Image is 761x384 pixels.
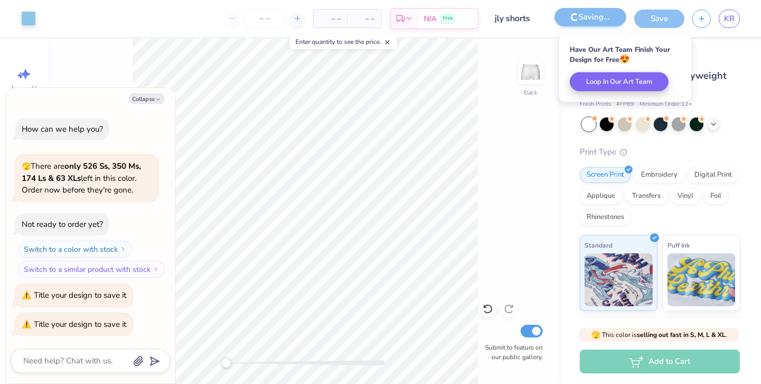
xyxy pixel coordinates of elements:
[580,167,631,183] div: Screen Print
[584,253,653,306] img: Standard
[424,13,437,24] span: N/A
[22,219,103,230] div: Not ready to order yet?
[12,85,36,93] span: Image AI
[667,253,736,306] img: Puff Ink
[584,240,612,251] span: Standard
[120,246,126,252] img: Switch to a color with stock
[18,261,165,278] button: Switch to a similar product with stock
[719,10,740,28] a: KR
[724,13,735,25] span: KR
[153,266,159,272] img: Switch to a similar product with stock
[580,188,622,204] div: Applique
[443,15,453,22] span: Free
[625,188,667,204] div: Transfers
[320,13,341,24] span: – –
[290,34,397,49] div: Enter quantity to see the price.
[18,241,132,258] button: Switch to a color with stock
[591,330,600,340] span: 🫣
[688,167,739,183] div: Digital Print
[520,61,541,83] img: Back
[22,124,103,134] div: How can we help you?
[221,358,231,368] div: Accessibility label
[580,209,631,225] div: Rhinestones
[22,161,141,184] strong: only 526 Ss, 350 Ms, 174 Ls & 63 XLs
[22,161,141,195] span: There are left in this color. Order now before they're gone.
[34,319,126,330] div: Title your design to save it
[671,188,700,204] div: Vinyl
[479,343,543,362] label: Submit to feature on our public gallery.
[22,161,31,171] span: 🫣
[591,330,727,340] span: This color is .
[34,290,126,300] div: Title your design to save it
[244,9,285,28] input: – –
[487,8,539,29] input: Untitled Design
[667,240,690,251] span: Puff Ink
[570,72,669,92] button: Loop In Our Art Team
[524,88,537,97] div: Back
[703,188,728,204] div: Foil
[580,146,740,158] div: Print Type
[637,331,726,339] strong: selling out fast in S, M, L & XL
[570,45,681,65] div: Have Our Art Team Finish Your Design for Free
[634,167,684,183] div: Embroidery
[354,13,375,24] span: – –
[129,93,164,104] button: Collapse
[619,53,630,65] span: 😍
